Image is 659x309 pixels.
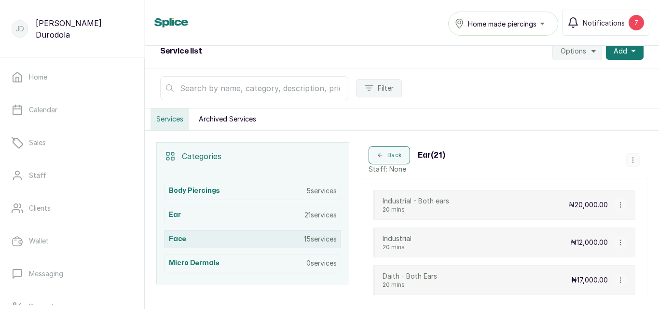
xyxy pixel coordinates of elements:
[29,203,51,213] p: Clients
[8,162,137,189] a: Staff
[29,138,46,148] p: Sales
[356,79,402,97] button: Filter
[614,46,627,56] span: Add
[29,269,63,279] p: Messaging
[383,234,412,243] p: Industrial
[571,275,608,285] p: ₦17,000.00
[562,10,649,36] button: Notifications7
[151,108,189,130] button: Services
[169,186,220,196] h3: Body Piercings
[383,281,437,289] p: 20 mins
[606,42,644,60] button: Add
[169,234,186,244] h3: Face
[29,171,46,180] p: Staff
[306,258,337,268] p: 0 services
[552,42,602,60] button: Options
[629,15,644,30] div: 7
[383,196,449,214] div: Industrial - Both ears20 mins
[8,228,137,255] a: Wallet
[29,72,47,82] p: Home
[369,164,445,174] p: Staff: None
[8,260,137,287] a: Messaging
[8,129,137,156] a: Sales
[378,83,394,93] span: Filter
[36,17,133,40] p: [PERSON_NAME] Durodola
[571,238,608,247] p: ₦12,000.00
[8,96,137,123] a: Calendar
[304,234,337,244] p: 15 services
[169,210,181,220] h3: Ear
[8,195,137,222] a: Clients
[306,186,337,196] p: 5 services
[569,200,608,210] p: ₦20,000.00
[383,196,449,206] p: Industrial - Both ears
[182,150,221,162] p: Categories
[383,271,437,281] p: Daith - Both Ears
[383,234,412,251] div: Industrial20 mins
[169,258,220,268] h3: Micro Dermals
[383,271,437,289] div: Daith - Both Ears20 mins
[561,46,586,56] span: Options
[160,45,202,57] h2: Service list
[369,146,410,164] button: Back
[468,19,536,29] span: Home made piercings
[383,243,412,251] p: 20 mins
[15,24,24,34] p: JD
[29,236,49,246] p: Wallet
[583,18,625,28] span: Notifications
[304,210,337,220] p: 21 services
[383,206,449,214] p: 20 mins
[193,108,262,130] button: Archived Services
[448,12,558,36] button: Home made piercings
[160,76,348,100] input: Search by name, category, description, price
[418,149,445,161] h3: Ear ( 21 )
[8,64,137,91] a: Home
[29,105,57,115] p: Calendar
